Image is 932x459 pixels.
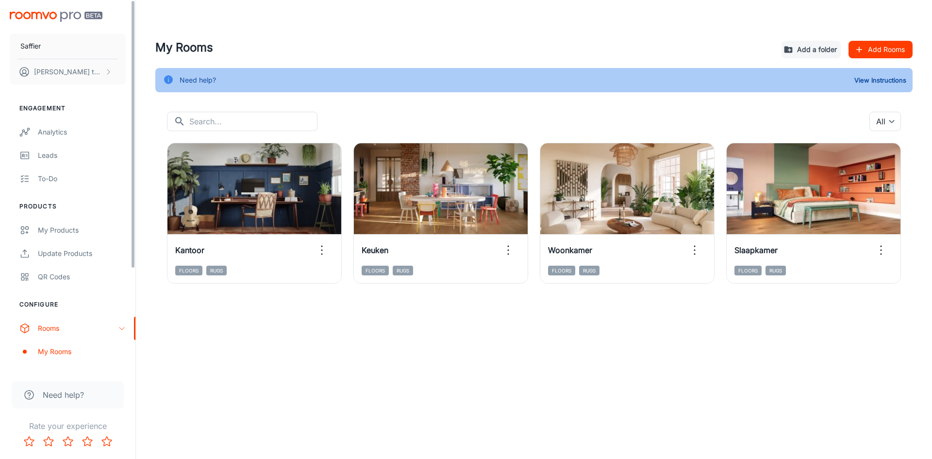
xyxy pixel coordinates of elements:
[869,112,901,131] div: All
[34,67,102,77] p: [PERSON_NAME] ten Broeke
[548,266,575,275] span: Floors
[38,272,126,282] div: QR Codes
[38,127,126,137] div: Analytics
[362,244,388,256] h6: Keuken
[38,248,126,259] div: Update Products
[180,71,216,89] div: Need help?
[362,266,389,275] span: Floors
[189,112,317,131] input: Search...
[852,73,909,87] button: View Instructions
[206,266,227,275] span: Rugs
[10,59,126,85] button: [PERSON_NAME] ten Broeke
[175,244,204,256] h6: Kantoor
[38,150,126,161] div: Leads
[10,12,102,22] img: Roomvo PRO Beta
[38,225,126,236] div: My Products
[734,244,778,256] h6: Slaapkamer
[38,323,118,334] div: Rooms
[20,41,41,51] p: Saffier
[175,266,202,275] span: Floors
[579,266,599,275] span: Rugs
[393,266,413,275] span: Rugs
[10,34,126,59] button: Saffier
[155,39,774,56] h4: My Rooms
[782,41,841,58] button: Add a folder
[38,173,126,184] div: To-do
[766,266,786,275] span: Rugs
[849,41,913,58] button: Add Rooms
[548,244,592,256] h6: Woonkamer
[734,266,762,275] span: Floors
